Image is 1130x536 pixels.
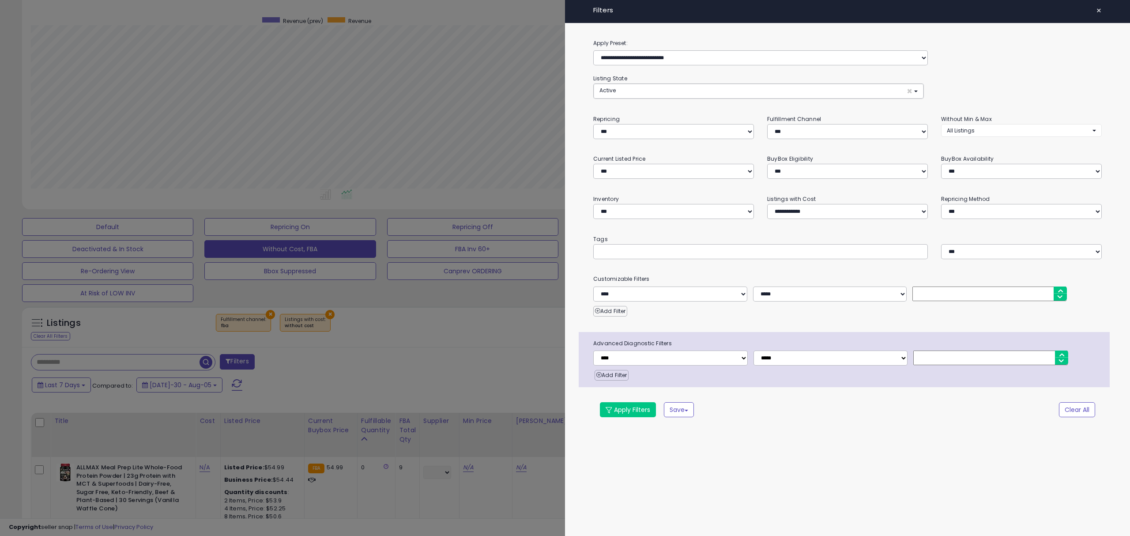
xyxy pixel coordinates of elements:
[1092,4,1105,17] button: ×
[587,38,1108,48] label: Apply Preset:
[767,155,813,162] small: BuyBox Eligibility
[593,195,619,203] small: Inventory
[593,306,627,317] button: Add Filter
[593,115,620,123] small: Repricing
[1059,402,1095,417] button: Clear All
[593,7,1102,14] h4: Filters
[1096,4,1102,17] span: ×
[587,339,1110,348] span: Advanced Diagnostic Filters
[587,274,1108,284] small: Customizable Filters
[941,115,992,123] small: Without Min & Max
[907,87,912,96] span: ×
[767,115,821,123] small: Fulfillment Channel
[595,370,629,381] button: Add Filter
[947,127,975,134] span: All Listings
[941,124,1102,137] button: All Listings
[767,195,816,203] small: Listings with Cost
[593,75,627,82] small: Listing State
[664,402,694,417] button: Save
[941,195,990,203] small: Repricing Method
[593,155,645,162] small: Current Listed Price
[587,234,1108,244] small: Tags
[600,402,656,417] button: Apply Filters
[594,84,923,98] button: Active ×
[941,155,994,162] small: BuyBox Availability
[599,87,616,94] span: Active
